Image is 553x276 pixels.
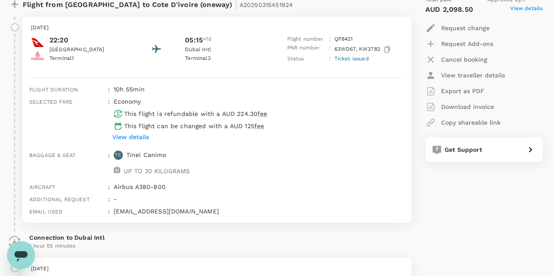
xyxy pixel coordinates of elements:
p: 1 hour 55 minutes [29,242,404,251]
div: : [104,203,110,216]
span: View details [510,4,543,15]
span: Baggage & seat [29,152,76,158]
p: Copy shareable link [441,118,501,127]
p: Flight number [287,35,325,44]
div: Airbus A380-800 [110,179,404,191]
p: Download invoice [441,102,494,111]
span: +1d [203,35,212,45]
p: Request Add-ons [441,39,493,48]
p: [DATE] [31,265,403,273]
p: economy [114,97,141,106]
p: Cancel booking [441,55,487,64]
div: : [104,147,110,179]
div: : [104,81,110,94]
p: Request change [441,24,490,32]
button: Copy shareable link [425,115,501,130]
p: PNR number [287,44,325,55]
p: Connection to Dubai Intl [29,233,404,242]
p: : [329,35,330,44]
img: Emirates [31,49,44,62]
button: View traveller details [425,67,505,83]
span: Selected fare [29,99,73,105]
p: : [329,55,330,63]
span: Additional request [29,196,90,203]
span: A20250315451924 [240,1,293,8]
p: Terminal 1 [49,54,128,63]
div: : [104,94,110,147]
img: Qantas Airways [31,36,44,49]
p: : [329,44,330,55]
iframe: Button to launch messaging window [7,241,35,269]
p: View traveller details [441,71,505,80]
p: [EMAIL_ADDRESS][DOMAIN_NAME] [114,207,404,216]
p: 05:15 [185,35,203,45]
p: Terminal 3 [185,54,264,63]
p: TC [115,152,121,158]
p: This flight can be changed with a AUD 125 [124,122,264,130]
div: - [110,191,404,203]
span: Get Support [445,146,482,153]
span: Ticket issued [334,56,369,62]
p: Dubai Intl [185,45,264,54]
p: 10h 55min [114,85,404,94]
p: [GEOGRAPHIC_DATA] [49,45,128,54]
button: Request Add-ons [425,36,493,52]
span: Aircraft [29,184,55,190]
p: View details [112,133,149,141]
span: Flight duration [29,87,78,93]
p: This flight is refundable with a AUD 224.30 [124,109,268,118]
p: Status [287,55,325,63]
button: Export as PDF [425,83,484,99]
p: QF 8421 [334,35,353,44]
button: Download invoice [425,99,494,115]
img: baggage-icon [114,167,120,173]
button: Request change [425,20,490,36]
p: Export as PDF [441,87,484,95]
button: View details [110,130,151,143]
span: fee [254,122,264,129]
p: UP TO 30 KILOGRAMS [124,167,190,175]
span: fee [257,110,267,117]
p: AUD 2,098.50 [425,4,473,15]
div: : [104,191,110,203]
p: 22:20 [49,35,128,45]
p: Tinei Canimo [126,150,167,159]
div: : [104,179,110,191]
p: 63WD67, KW3782 [334,44,392,55]
p: [DATE] [31,24,403,32]
span: Email used [29,209,63,215]
button: Cancel booking [425,52,487,67]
